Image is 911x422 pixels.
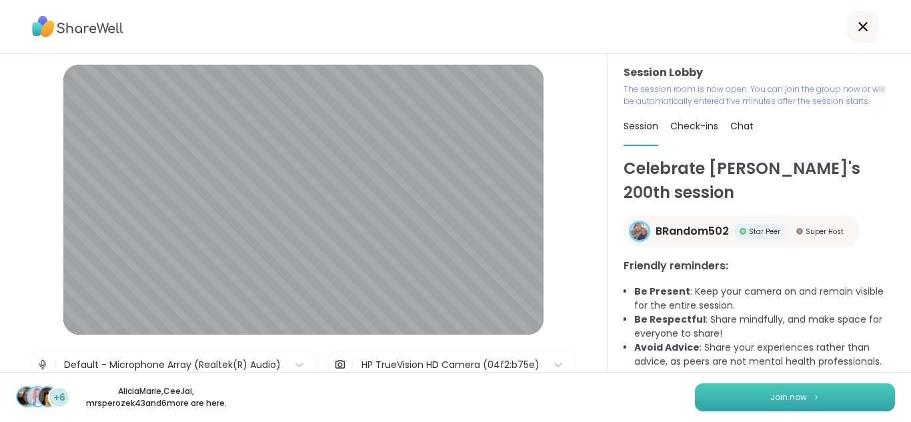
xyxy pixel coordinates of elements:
img: ShareWell Logomark [812,393,820,401]
p: AliciaMarie , CeeJai , mrsperozek43 and 6 more are here. [81,385,231,409]
img: BRandom502 [631,223,648,240]
img: ShareWell Logo [32,11,123,42]
li: : Share mindfully, and make space for everyone to share! [634,313,895,341]
a: BRandom502BRandom502Star PeerStar PeerSuper HostSuper Host [624,215,860,247]
img: Microphone [37,351,49,378]
h1: Celebrate [PERSON_NAME]'s 200th session [624,157,895,205]
span: Star Peer [749,227,780,237]
span: Join now [770,391,807,403]
li: : Share your experiences rather than advice, as peers are not mental health professionals. [634,341,895,369]
span: | [54,351,57,378]
span: Super Host [806,227,844,237]
h3: Friendly reminders: [624,258,895,274]
span: Session [624,119,658,133]
img: Super Host [796,228,803,235]
b: Be Present [634,285,690,298]
span: | [351,351,355,378]
span: Check-ins [670,119,718,133]
button: Join now [695,383,895,411]
img: CeeJai [28,387,47,406]
div: HP TrueVision HD Camera (04f2:b75e) [361,358,540,372]
b: Avoid Advice [634,341,700,354]
b: Be Respectful [634,313,706,326]
div: Default - Microphone Array (Realtek(R) Audio) [64,358,281,372]
img: Camera [334,351,346,378]
span: +6 [53,391,65,405]
span: Chat [730,119,754,133]
span: BRandom502 [656,223,729,239]
img: mrsperozek43 [39,387,57,406]
h3: Session Lobby [624,65,895,81]
img: AliciaMarie [17,387,36,406]
img: Star Peer [740,228,746,235]
li: : Keep your camera on and remain visible for the entire session. [634,285,895,313]
p: The session room is now open. You can join the group now or will be automatically entered five mi... [624,83,895,107]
